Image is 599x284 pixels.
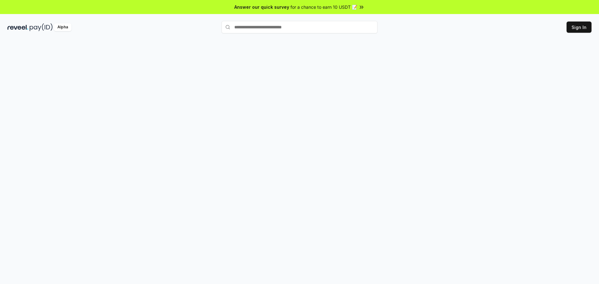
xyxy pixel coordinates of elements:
[567,22,592,33] button: Sign In
[54,23,71,31] div: Alpha
[7,23,28,31] img: reveel_dark
[30,23,53,31] img: pay_id
[290,4,357,10] span: for a chance to earn 10 USDT 📝
[234,4,289,10] span: Answer our quick survey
